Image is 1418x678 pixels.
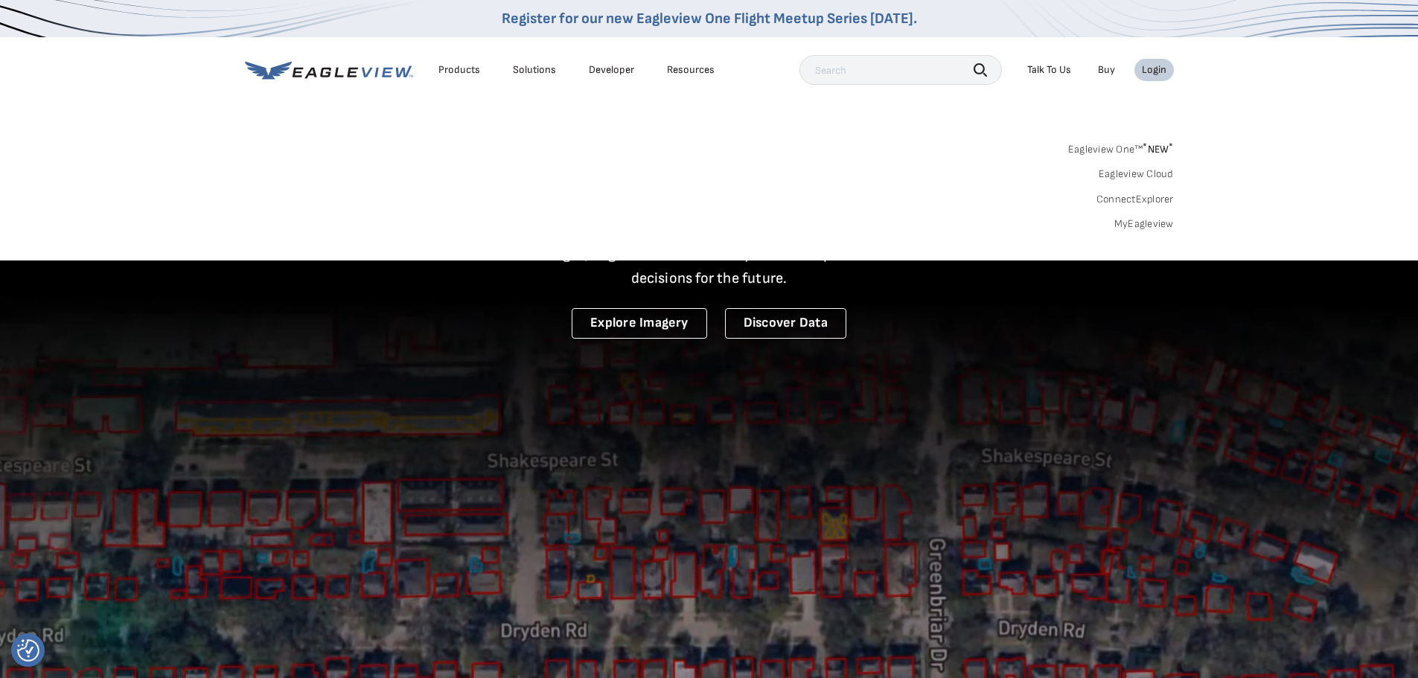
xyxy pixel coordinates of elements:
a: Developer [589,63,634,77]
img: Revisit consent button [17,639,39,662]
div: Resources [667,63,715,77]
button: Consent Preferences [17,639,39,662]
a: Buy [1098,63,1115,77]
a: ConnectExplorer [1096,193,1174,206]
a: Explore Imagery [572,308,707,339]
a: Eagleview Cloud [1099,167,1174,181]
a: Eagleview One™*NEW* [1068,138,1174,156]
div: Solutions [513,63,556,77]
div: Login [1142,63,1166,77]
div: Products [438,63,480,77]
a: Discover Data [725,308,846,339]
div: Talk To Us [1027,63,1071,77]
a: Register for our new Eagleview One Flight Meetup Series [DATE]. [502,10,917,28]
input: Search [799,55,1002,85]
span: NEW [1143,143,1173,156]
a: MyEagleview [1114,217,1174,231]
